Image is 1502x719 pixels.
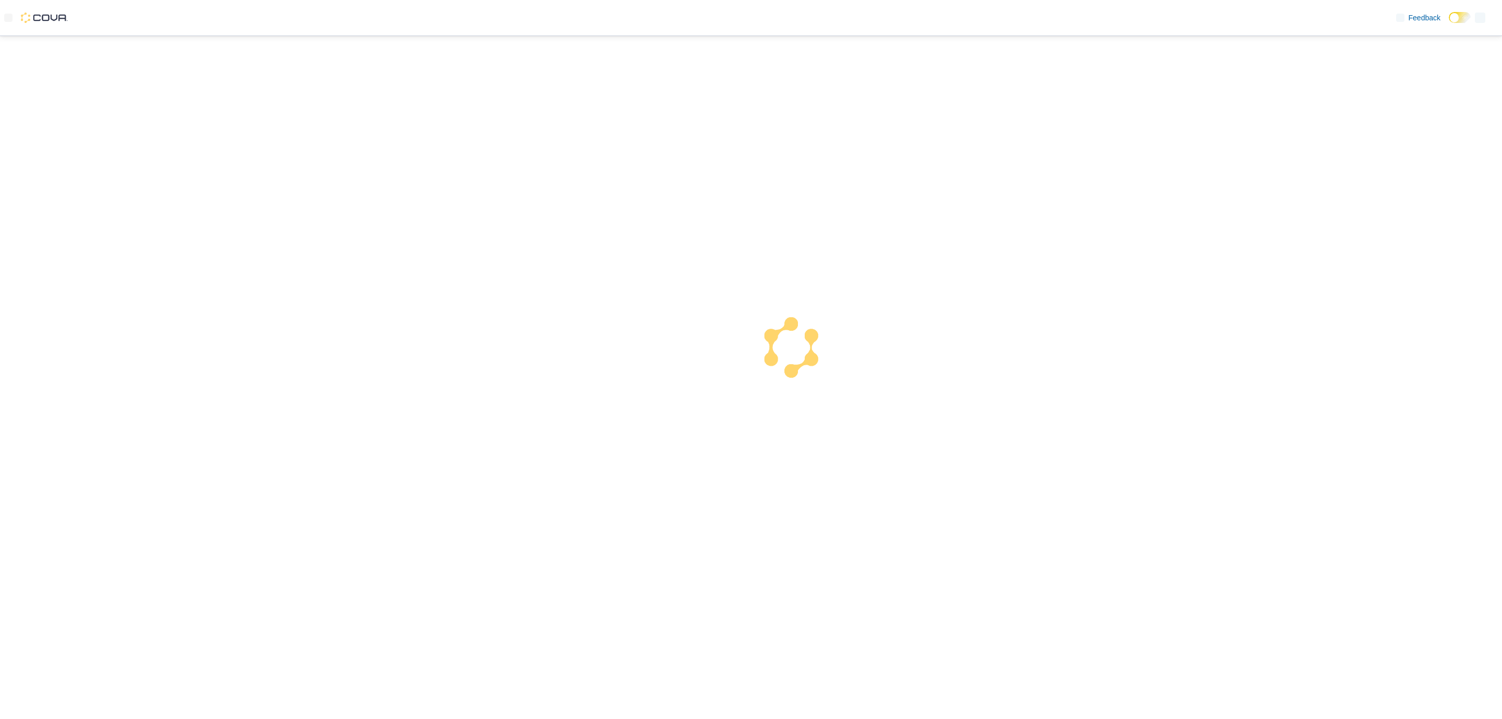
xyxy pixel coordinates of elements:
img: Cova [21,13,68,23]
img: cova-loader [751,309,829,388]
span: Feedback [1409,13,1440,23]
a: Feedback [1392,7,1445,28]
input: Dark Mode [1449,12,1471,23]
